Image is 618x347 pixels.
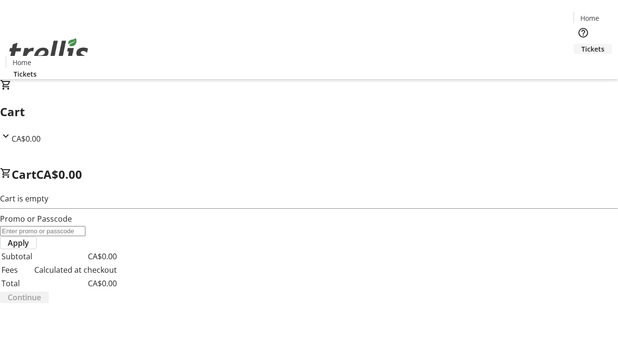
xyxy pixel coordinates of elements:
[574,44,612,54] a: Tickets
[8,237,29,249] span: Apply
[581,44,604,54] span: Tickets
[6,57,37,67] a: Home
[1,264,33,276] td: Fees
[1,250,33,263] td: Subtotal
[574,54,593,73] button: Cart
[14,69,37,79] span: Tickets
[34,277,117,290] td: CA$0.00
[34,250,117,263] td: CA$0.00
[12,133,41,144] span: CA$0.00
[6,27,92,76] img: Orient E2E Organization lpDLnQB6nZ's Logo
[574,23,593,42] button: Help
[36,166,82,182] span: CA$0.00
[1,277,33,290] td: Total
[580,13,599,23] span: Home
[574,13,605,23] a: Home
[34,264,117,276] td: Calculated at checkout
[6,69,44,79] a: Tickets
[13,57,31,67] span: Home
